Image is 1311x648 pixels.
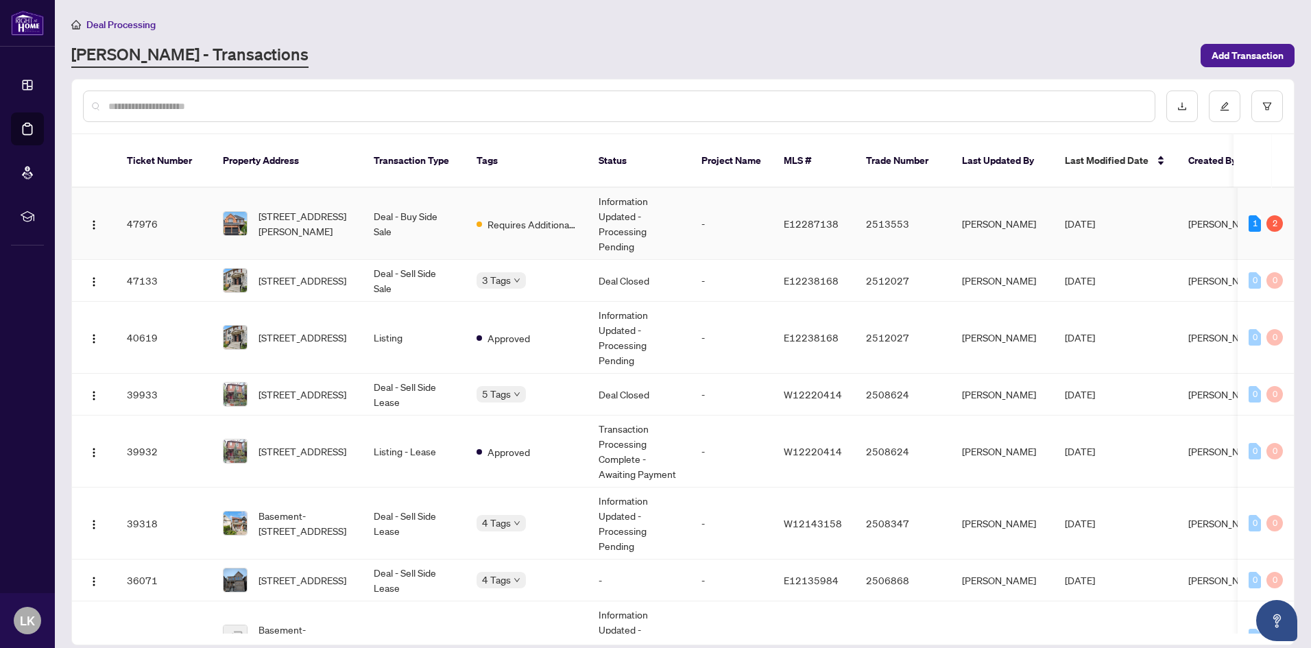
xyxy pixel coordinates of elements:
[224,568,247,592] img: thumbnail-img
[1065,517,1095,529] span: [DATE]
[488,331,530,346] span: Approved
[363,302,466,374] td: Listing
[488,217,577,232] span: Requires Additional Docs
[514,391,520,398] span: down
[363,488,466,560] td: Deal - Sell Side Lease
[88,519,99,530] img: Logo
[588,488,690,560] td: Information Updated - Processing Pending
[1209,91,1240,122] button: edit
[951,560,1054,601] td: [PERSON_NAME]
[1266,572,1283,588] div: 0
[88,633,99,644] img: Logo
[588,302,690,374] td: Information Updated - Processing Pending
[1266,329,1283,346] div: 0
[951,260,1054,302] td: [PERSON_NAME]
[951,188,1054,260] td: [PERSON_NAME]
[588,260,690,302] td: Deal Closed
[363,260,466,302] td: Deal - Sell Side Sale
[1177,134,1260,188] th: Created By
[951,302,1054,374] td: [PERSON_NAME]
[1065,217,1095,230] span: [DATE]
[1249,215,1261,232] div: 1
[83,626,105,648] button: Logo
[466,134,588,188] th: Tags
[83,440,105,462] button: Logo
[1266,443,1283,459] div: 0
[83,569,105,591] button: Logo
[1249,443,1261,459] div: 0
[116,302,212,374] td: 40619
[258,330,346,345] span: [STREET_ADDRESS]
[1065,631,1095,643] span: [DATE]
[1188,388,1262,400] span: [PERSON_NAME]
[482,272,511,288] span: 3 Tags
[855,302,951,374] td: 2512027
[690,260,773,302] td: -
[1177,101,1187,111] span: download
[690,416,773,488] td: -
[363,416,466,488] td: Listing - Lease
[1065,331,1095,344] span: [DATE]
[1065,153,1148,168] span: Last Modified Date
[258,573,346,588] span: [STREET_ADDRESS]
[83,326,105,348] button: Logo
[258,273,346,288] span: [STREET_ADDRESS]
[363,374,466,416] td: Deal - Sell Side Lease
[258,508,352,538] span: Basement-[STREET_ADDRESS]
[1266,272,1283,289] div: 0
[1266,515,1283,531] div: 0
[951,374,1054,416] td: [PERSON_NAME]
[1249,572,1261,588] div: 0
[88,333,99,344] img: Logo
[363,560,466,601] td: Deal - Sell Side Lease
[784,517,842,529] span: W12143158
[224,512,247,535] img: thumbnail-img
[88,447,99,458] img: Logo
[784,445,842,457] span: W12220414
[83,269,105,291] button: Logo
[116,374,212,416] td: 39933
[1188,445,1262,457] span: [PERSON_NAME]
[116,488,212,560] td: 39318
[951,134,1054,188] th: Last Updated By
[488,630,529,645] span: Cancelled
[773,134,855,188] th: MLS #
[258,444,346,459] span: [STREET_ADDRESS]
[363,188,466,260] td: Deal - Buy Side Sale
[116,416,212,488] td: 39932
[212,134,363,188] th: Property Address
[1188,631,1262,643] span: [PERSON_NAME]
[951,488,1054,560] td: [PERSON_NAME]
[588,374,690,416] td: Deal Closed
[1188,331,1262,344] span: [PERSON_NAME]
[224,326,247,349] img: thumbnail-img
[258,208,352,239] span: [STREET_ADDRESS][PERSON_NAME]
[784,574,839,586] span: E12135984
[588,188,690,260] td: Information Updated - Processing Pending
[1188,574,1262,586] span: [PERSON_NAME]
[1188,517,1262,529] span: [PERSON_NAME]
[1212,45,1284,67] span: Add Transaction
[224,212,247,235] img: thumbnail-img
[116,560,212,601] td: 36071
[784,331,839,344] span: E12238168
[83,383,105,405] button: Logo
[855,416,951,488] td: 2508624
[588,416,690,488] td: Transaction Processing Complete - Awaiting Payment
[1249,629,1261,645] div: 0
[1249,272,1261,289] div: 0
[20,611,35,630] span: LK
[690,188,773,260] td: -
[784,274,839,287] span: E12238168
[1065,388,1095,400] span: [DATE]
[1262,101,1272,111] span: filter
[224,269,247,292] img: thumbnail-img
[855,188,951,260] td: 2513553
[71,20,81,29] span: home
[514,577,520,584] span: down
[83,512,105,534] button: Logo
[855,488,951,560] td: 2508347
[1266,215,1283,232] div: 2
[11,10,44,36] img: logo
[116,260,212,302] td: 47133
